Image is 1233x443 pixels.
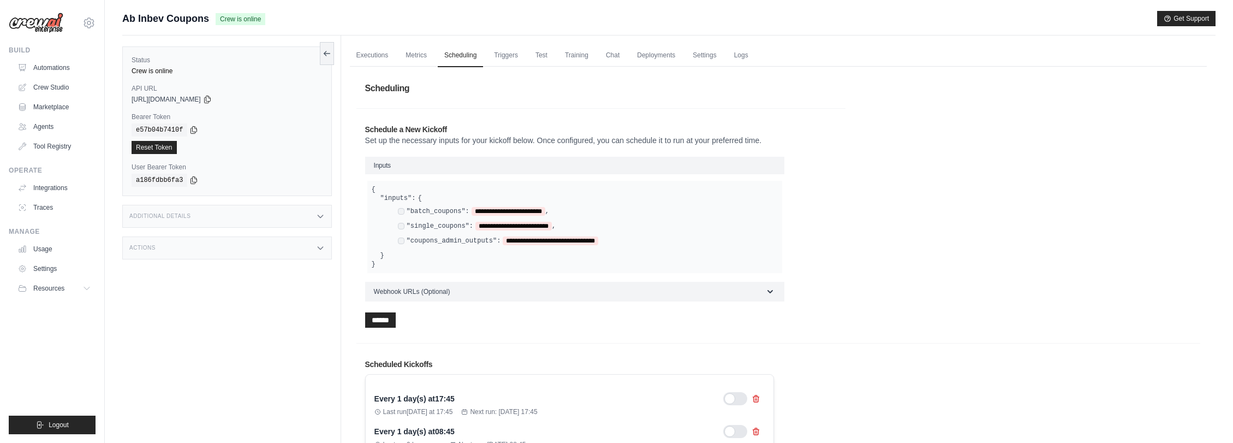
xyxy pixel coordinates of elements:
[9,13,63,33] img: Logo
[545,207,549,216] span: ,
[365,124,837,135] h2: Schedule a New Kickoff
[372,186,376,193] span: {
[13,240,96,258] a: Usage
[132,113,323,121] label: Bearer Token
[13,179,96,197] a: Integrations
[9,46,96,55] div: Build
[132,141,177,154] a: Reset Token
[129,245,156,251] h3: Actions
[9,227,96,236] div: Manage
[435,427,455,436] time: September 4, 2025 at 08:45 GMT-3
[13,138,96,155] a: Tool Registry
[132,123,187,137] code: e57b04b7410f
[132,56,323,64] label: Status
[374,426,455,437] div: Every 1 day(s) at
[132,95,201,104] span: [URL][DOMAIN_NAME]
[33,284,64,293] span: Resources
[374,162,391,169] span: Inputs
[407,237,501,245] label: "coupons_admin_outputs":
[13,260,96,277] a: Settings
[630,44,682,67] a: Deployments
[9,416,96,434] button: Logout
[552,222,556,231] span: ,
[487,44,525,67] a: Triggers
[13,280,96,297] button: Resources
[438,44,483,67] a: Scheduling
[13,79,96,96] a: Crew Studio
[1157,11,1216,26] button: Get Support
[13,118,96,135] a: Agents
[49,421,69,429] span: Logout
[599,44,626,67] a: Chat
[132,84,323,93] label: API URL
[407,222,473,231] label: "single_coupons":
[216,13,265,25] span: Crew is online
[383,407,453,416] span: Last run
[399,44,433,67] a: Metrics
[13,98,96,116] a: Marketplace
[558,44,595,67] a: Training
[470,407,537,416] span: Next run:
[728,44,755,67] a: Logs
[435,394,455,403] time: September 4, 2025 at 17:45 GMT-3
[380,194,416,203] label: "inputs":
[129,213,190,220] h3: Additional Details
[132,174,187,187] code: a186fdbb6fa3
[407,207,469,216] label: "batch_coupons":
[686,44,723,67] a: Settings
[132,163,323,172] label: User Bearer Token
[372,261,376,268] span: }
[356,73,1200,104] h1: Scheduling
[350,44,395,67] a: Executions
[13,199,96,216] a: Traces
[365,282,784,302] button: Webhook URLs (Optional)
[498,408,537,416] time: September 4, 2025 at 17:45 GMT-3
[374,287,450,296] span: Webhook URLs (Optional)
[407,408,453,416] time: September 3, 2025 at 17:45 GMT-3
[122,11,209,26] span: Ab Inbev Coupons
[132,67,323,75] div: Crew is online
[13,59,96,76] a: Automations
[418,194,421,203] span: {
[374,393,455,404] div: Every 1 day(s) at
[365,135,837,146] p: Set up the necessary inputs for your kickoff below. Once configured, you can schedule it to run a...
[380,251,384,260] span: }
[529,44,554,67] a: Test
[9,166,96,175] div: Operate
[365,359,1192,370] h2: Scheduled Kickoffs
